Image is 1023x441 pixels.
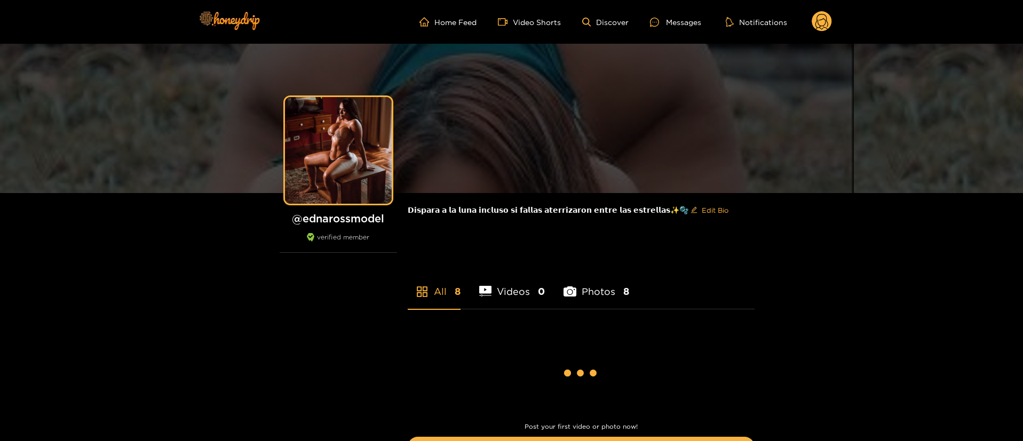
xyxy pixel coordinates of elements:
[688,202,731,219] button: editEdit Bio
[498,17,561,27] a: Video Shorts
[280,233,397,253] div: verified member
[408,423,755,430] p: Post your first video or photo now!
[582,18,629,27] a: Discover
[419,17,434,27] span: home
[419,17,477,27] a: Home Feed
[650,16,701,28] div: Messages
[498,17,513,27] span: video-camera
[564,261,629,309] li: Photos
[623,285,629,298] span: 8
[416,285,429,298] span: appstore
[691,206,697,214] span: edit
[408,193,755,227] div: 𝗗𝗶𝘀𝗽𝗮𝗿𝗮 𝗮 𝗹𝗮 𝗹𝘂𝗻𝗮 𝗶𝗻𝗰𝗹𝘂𝘀𝗼 𝘀𝗶 𝗳𝗮𝗹𝗹𝗮𝘀 𝗮𝘁𝗲𝗿𝗿𝗶𝘇𝗮𝗿𝗼𝗻 𝗲𝗻𝘁𝗿𝗲 𝗹𝗮𝘀 𝗲𝘀𝘁𝗿𝗲𝗹𝗹𝗮𝘀✨🫧
[538,285,545,298] span: 0
[455,285,461,298] span: 8
[408,261,461,309] li: All
[723,17,790,27] button: Notifications
[702,205,728,215] span: Edit Bio
[280,212,397,225] h1: @ ednarossmodel
[479,261,545,309] li: Videos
